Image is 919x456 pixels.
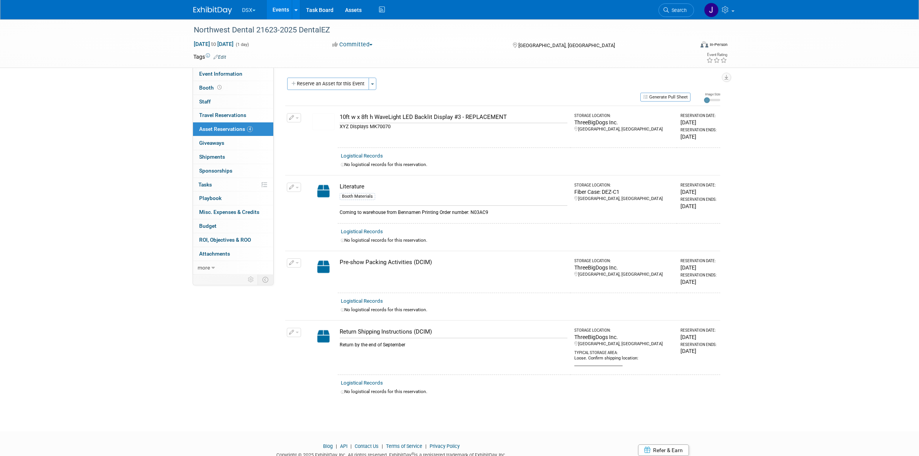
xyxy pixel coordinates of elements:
[574,183,674,188] div: Storage Location:
[341,307,717,313] div: No logistical records for this reservation.
[199,237,251,243] span: ROI, Objectives & ROO
[244,275,258,285] td: Personalize Event Tab Strip
[340,205,568,216] div: Coming to warehouse from Bennamen Printing Order number: N03AC9
[340,193,375,200] div: Booth Materials
[198,181,212,188] span: Tasks
[193,53,226,61] td: Tags
[574,113,674,119] div: Storage Location:
[680,278,717,286] div: [DATE]
[430,443,460,449] a: Privacy Policy
[680,119,717,126] div: [DATE]
[312,183,335,200] img: Capital-Asset-Icon-2.png
[199,85,223,91] span: Booth
[574,264,674,271] div: ThreeBigDogs Inc.
[193,219,273,233] a: Budget
[199,140,224,146] span: Giveaways
[680,188,717,196] div: [DATE]
[680,342,717,348] div: Reservation Ends:
[423,443,428,449] span: |
[341,229,383,234] a: Logistical Records
[709,42,728,47] div: In-Person
[198,264,210,271] span: more
[574,328,674,333] div: Storage Location:
[518,42,615,48] span: [GEOGRAPHIC_DATA], [GEOGRAPHIC_DATA]
[235,42,249,47] span: (1 day)
[680,264,717,271] div: [DATE]
[680,197,717,202] div: Reservation Ends:
[680,258,717,264] div: Reservation Date:
[340,258,568,266] div: Pre-show Packing Activities (DCIM)
[680,273,717,278] div: Reservation Ends:
[193,122,273,136] a: Asset Reservations4
[257,275,273,285] td: Toggle Event Tabs
[349,443,354,449] span: |
[704,92,720,97] div: Image Size
[213,54,226,60] a: Edit
[193,205,273,219] a: Misc. Expenses & Credits
[193,95,273,108] a: Staff
[199,112,246,118] span: Travel Reservations
[247,126,253,132] span: 4
[341,388,717,395] div: No logistical records for this reservation.
[341,380,383,386] a: Logistical Records
[193,247,273,261] a: Attachments
[574,126,674,132] div: [GEOGRAPHIC_DATA], [GEOGRAPHIC_DATA]
[199,223,217,229] span: Budget
[341,153,383,159] a: Logistical Records
[638,444,689,456] a: Refer & Earn
[193,41,234,47] span: [DATE] [DATE]
[706,53,727,57] div: Event Rating
[669,7,687,13] span: Search
[680,333,717,341] div: [DATE]
[574,196,674,202] div: [GEOGRAPHIC_DATA], [GEOGRAPHIC_DATA]
[330,41,376,49] button: Committed
[199,168,232,174] span: Sponsorships
[323,443,333,449] a: Blog
[193,164,273,178] a: Sponsorships
[341,237,717,244] div: No logistical records for this reservation.
[704,3,719,17] img: Justin Newborn
[193,67,273,81] a: Event Information
[680,133,717,141] div: [DATE]
[574,188,674,196] div: Fiber Case: DEZ-C1
[341,298,383,304] a: Logistical Records
[312,328,335,345] img: Capital-Asset-Icon-2.png
[199,154,225,160] span: Shipments
[340,123,568,130] div: XYZ Displays MK70070
[193,136,273,150] a: Giveaways
[386,443,422,449] a: Terms of Service
[340,183,568,191] div: Literature
[380,443,385,449] span: |
[680,347,717,355] div: [DATE]
[193,261,273,275] a: more
[574,347,674,356] div: Typical Storage Area:
[193,150,273,164] a: Shipments
[574,271,674,278] div: [GEOGRAPHIC_DATA], [GEOGRAPHIC_DATA]
[574,341,674,347] div: [GEOGRAPHIC_DATA], [GEOGRAPHIC_DATA]
[193,81,273,95] a: Booth
[574,355,674,368] div: Loose. Confirm shipping location: _________________________
[334,443,339,449] span: |
[680,127,717,133] div: Reservation Ends:
[193,178,273,192] a: Tasks
[701,41,708,47] img: Format-Inperson.png
[680,202,717,210] div: [DATE]
[312,258,335,275] img: Capital-Asset-Icon-2.png
[193,108,273,122] a: Travel Reservations
[340,443,347,449] a: API
[411,452,414,456] sup: ®
[648,40,728,52] div: Event Format
[199,195,222,201] span: Playbook
[574,119,674,126] div: ThreeBigDogs Inc.
[199,251,230,257] span: Attachments
[312,113,335,130] img: View Images
[640,93,691,102] button: Generate Pull Sheet
[574,258,674,264] div: Storage Location:
[210,41,217,47] span: to
[658,3,694,17] a: Search
[199,209,259,215] span: Misc. Expenses & Credits
[680,113,717,119] div: Reservation Date:
[355,443,379,449] a: Contact Us
[191,23,682,37] div: Northwest Dental 21623-2025 DentalEZ
[680,328,717,333] div: Reservation Date:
